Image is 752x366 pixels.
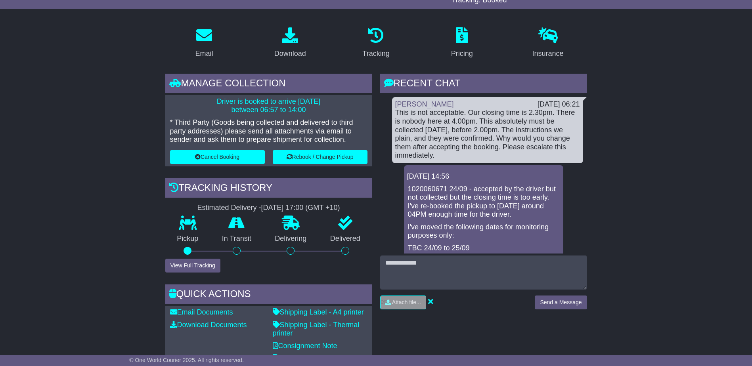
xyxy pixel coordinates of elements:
a: Email Documents [170,308,233,316]
a: [PERSON_NAME] [395,100,454,108]
a: Consignment Note [273,342,337,350]
div: Tracking [362,48,389,59]
a: Download [269,25,311,62]
a: Email [190,25,218,62]
span: © One World Courier 2025. All rights reserved. [129,357,244,363]
a: Insurance [527,25,569,62]
p: * Third Party (Goods being collected and delivered to third party addresses) please send all atta... [170,118,367,144]
p: Pickup [165,234,210,243]
a: Original Address Label [273,354,350,362]
p: Delivering [263,234,319,243]
button: Cancel Booking [170,150,265,164]
button: Send a Message [535,295,587,309]
div: [DATE] 14:56 [407,172,560,181]
a: Download Documents [170,321,247,329]
div: Pricing [451,48,473,59]
p: TBC 24/09 to 25/09 [408,244,559,253]
a: Pricing [446,25,478,62]
div: Email [195,48,213,59]
div: Quick Actions [165,284,372,306]
div: This is not acceptable. Our closing time is 2.30pm. There is nobody here at 4.00pm. This absolute... [395,109,580,160]
div: Tracking history [165,178,372,200]
p: In Transit [210,234,263,243]
p: I've moved the following dates for monitoring purposes only: [408,223,559,240]
a: Tracking [357,25,394,62]
div: Insurance [532,48,564,59]
p: Driver is booked to arrive [DATE] between 06:57 to 14:00 [170,97,367,114]
div: [DATE] 17:00 (GMT +10) [261,204,340,212]
button: Rebook / Change Pickup [273,150,367,164]
p: Delivered [318,234,372,243]
a: Shipping Label - Thermal printer [273,321,360,337]
div: Manage collection [165,74,372,95]
button: View Full Tracking [165,259,220,273]
div: Estimated Delivery - [165,204,372,212]
p: 1020060671 24/09 - accepted by the driver but not collected but the closing time is too early. I'... [408,185,559,219]
div: [DATE] 06:21 [538,100,580,109]
div: RECENT CHAT [380,74,587,95]
a: Shipping Label - A4 printer [273,308,364,316]
div: Download [274,48,306,59]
